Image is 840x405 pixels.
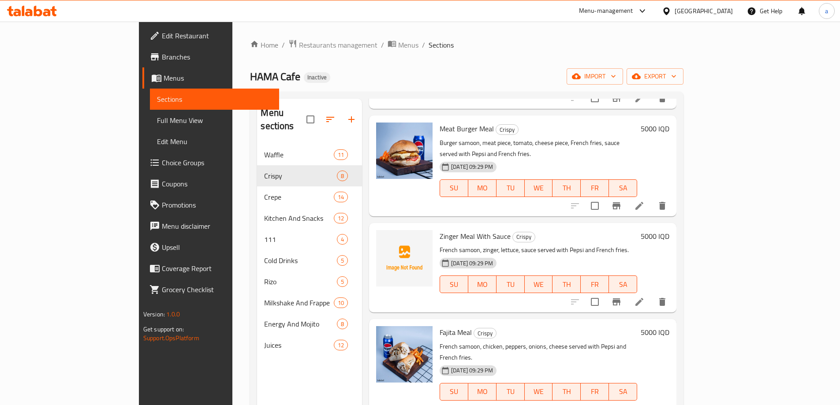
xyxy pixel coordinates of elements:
[440,341,637,363] p: French samoon, chicken, peppers, onions, cheese served with Pepsi and French fries.
[606,291,627,312] button: Branch-specific-item
[444,385,465,398] span: SU
[634,201,645,211] a: Edit menu item
[528,385,549,398] span: WE
[472,278,493,291] span: MO
[162,52,272,62] span: Branches
[334,151,347,159] span: 11
[472,182,493,194] span: MO
[162,284,272,295] span: Grocery Checklist
[612,385,634,398] span: SA
[257,229,362,250] div: 1114
[825,6,828,16] span: a
[257,186,362,208] div: Crepe14
[497,383,525,401] button: TU
[440,122,494,135] span: Meat Burger Meal
[334,340,348,350] div: items
[264,149,333,160] span: Waffle
[556,182,577,194] span: TH
[448,163,497,171] span: [DATE] 09:29 PM
[334,341,347,349] span: 12
[609,275,637,293] button: SA
[440,326,472,339] span: Fajita Meal
[264,234,337,245] span: 111
[264,340,333,350] span: Juices
[264,171,337,181] span: Crispy
[440,275,468,293] button: SU
[528,278,549,291] span: WE
[282,40,285,50] li: /
[334,193,347,201] span: 14
[553,383,581,401] button: TH
[627,68,683,85] button: export
[606,88,627,109] button: Branch-specific-item
[142,152,279,173] a: Choice Groups
[142,194,279,216] a: Promotions
[257,250,362,271] div: Cold Drinks5
[440,137,637,160] p: Burger samoon, meat piece, tomato, cheese piece, French fries, sauce served with Pepsi and French...
[440,179,468,197] button: SU
[579,6,633,16] div: Menu-management
[150,110,279,131] a: Full Menu View
[264,276,337,287] span: Rizo
[584,182,605,194] span: FR
[337,172,347,180] span: 8
[581,383,609,401] button: FR
[525,275,553,293] button: WE
[567,68,623,85] button: import
[143,323,184,335] span: Get support on:
[652,88,673,109] button: delete
[584,385,605,398] span: FR
[448,259,497,268] span: [DATE] 09:29 PM
[634,71,676,82] span: export
[257,144,362,165] div: Waffle11
[334,214,347,223] span: 12
[606,195,627,216] button: Branch-specific-item
[162,178,272,189] span: Coupons
[299,40,377,50] span: Restaurants management
[143,308,165,320] span: Version:
[388,39,418,51] a: Menus
[142,25,279,46] a: Edit Restaurant
[609,383,637,401] button: SA
[641,123,669,135] h6: 5000 IQD
[162,157,272,168] span: Choice Groups
[440,383,468,401] button: SU
[584,278,605,291] span: FR
[162,263,272,274] span: Coverage Report
[157,136,272,147] span: Edit Menu
[257,165,362,186] div: Crispy8
[474,328,496,338] span: Crispy
[261,106,306,133] h2: Menu sections
[257,334,362,356] div: Juices12
[513,232,535,242] span: Crispy
[334,297,348,308] div: items
[257,313,362,334] div: Energy And Mojito8
[444,278,465,291] span: SU
[264,213,333,223] span: Kitchen And Snacks
[257,141,362,359] nav: Menu sections
[304,72,330,83] div: Inactive
[468,179,497,197] button: MO
[264,255,337,266] span: Cold Drinks
[334,192,348,202] div: items
[497,275,525,293] button: TU
[652,291,673,312] button: delete
[586,293,604,311] span: Select to update
[337,276,348,287] div: items
[264,192,333,202] span: Crepe
[376,230,433,286] img: Zinger Meal With Sauce
[264,319,337,329] span: Energy And Mojito
[500,182,521,194] span: TU
[612,278,634,291] span: SA
[337,234,348,245] div: items
[162,30,272,41] span: Edit Restaurant
[162,221,272,231] span: Menu disclaimer
[444,182,465,194] span: SU
[143,332,199,344] a: Support.OpsPlatform
[376,123,433,179] img: Meat Burger Meal
[257,208,362,229] div: Kitchen And Snacks12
